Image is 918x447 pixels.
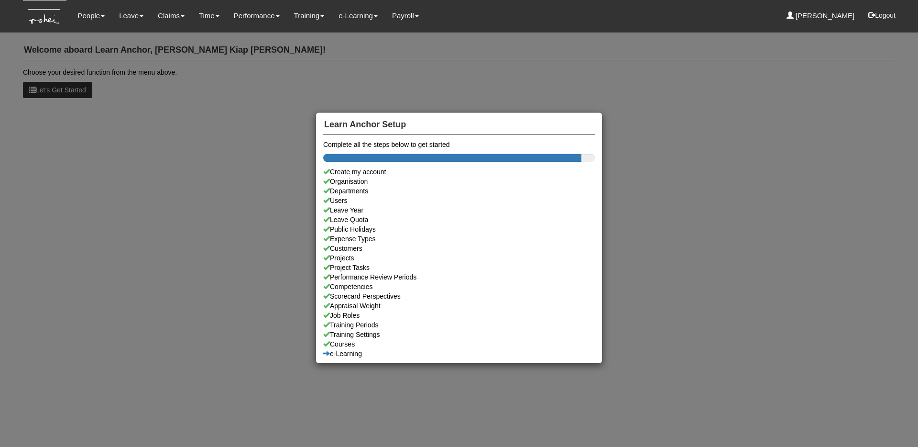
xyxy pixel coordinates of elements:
[323,205,595,214] a: Leave Year
[323,195,595,205] a: Users
[323,320,595,329] a: Training Periods
[323,186,595,195] a: Departments
[323,214,595,224] a: Leave Quota
[323,115,595,135] h4: Learn Anchor Setup
[323,176,595,186] a: Organisation
[323,329,595,339] a: Training Settings
[323,291,595,301] a: Scorecard Perspectives
[323,224,595,234] a: Public Holidays
[323,139,595,149] div: Complete all the steps below to get started
[323,167,595,176] div: Create my account
[323,243,595,253] a: Customers
[323,272,595,281] a: Performance Review Periods
[323,348,595,358] a: e-Learning
[323,301,595,310] a: Appraisal Weight
[323,310,595,320] a: Job Roles
[323,281,595,291] a: Competencies
[323,234,595,243] a: Expense Types
[323,262,595,272] a: Project Tasks
[323,253,595,262] a: Projects
[323,339,595,348] a: Courses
